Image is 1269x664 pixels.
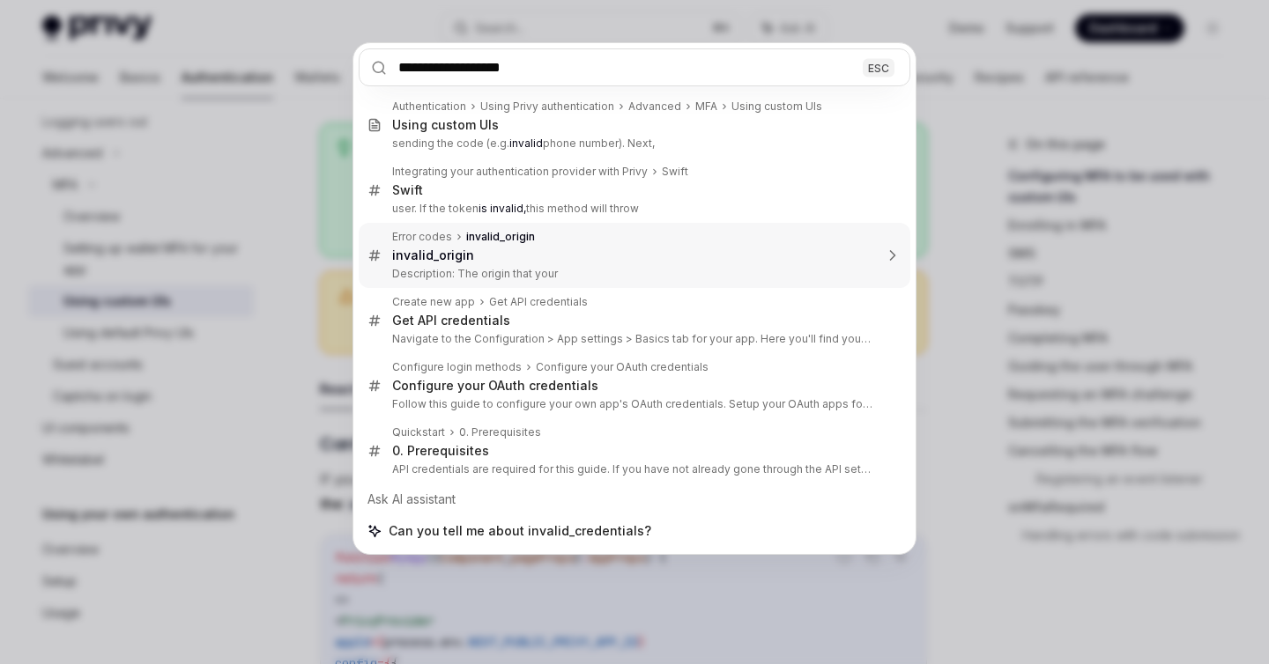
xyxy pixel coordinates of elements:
div: Create new app [392,295,475,309]
p: Description: The origin that your [392,267,873,281]
div: Get API credentials [392,313,510,328]
p: user. If the token this method will throw [392,202,873,216]
div: 0. Prerequisites [392,443,489,459]
div: Swift [662,165,688,179]
div: Error codes [392,230,452,244]
div: Integrating your authentication provider with Privy [392,165,648,179]
p: API credentials are required for this guide. If you have not already gone through the API setup guid [392,462,873,476]
div: Using Privy authentication [480,100,614,114]
div: ESC [863,58,894,77]
div: Advanced [628,100,681,114]
div: Get API credentials [489,295,588,309]
div: Authentication [392,100,466,114]
span: Can you tell me about invalid_credentials? [389,522,651,540]
b: invalid [509,136,543,150]
div: Configure your OAuth credentials [536,360,709,374]
p: Follow this guide to configure your own app's OAuth credentials. Setup your OAuth apps for each prov [392,397,873,411]
div: Ask AI assistant [359,483,910,515]
div: Quickstart [392,425,445,439]
b: invalid_origin [466,230,535,243]
div: 0. Prerequisites [459,425,541,439]
div: Swift [392,182,423,198]
div: Using custom UIs [731,100,822,114]
b: invalid_origin [392,247,474,262]
p: Navigate to the Configuration > App settings > Basics tab for your app. Here you'll find your: App I [392,332,873,346]
div: Configure your OAuth credentials [392,378,598,394]
div: Using custom UIs [392,117,499,133]
div: Configure login methods [392,360,522,374]
div: MFA [695,100,717,114]
b: is invalid, [479,202,526,215]
p: sending the code (e.g. phone number). Next, [392,136,873,151]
